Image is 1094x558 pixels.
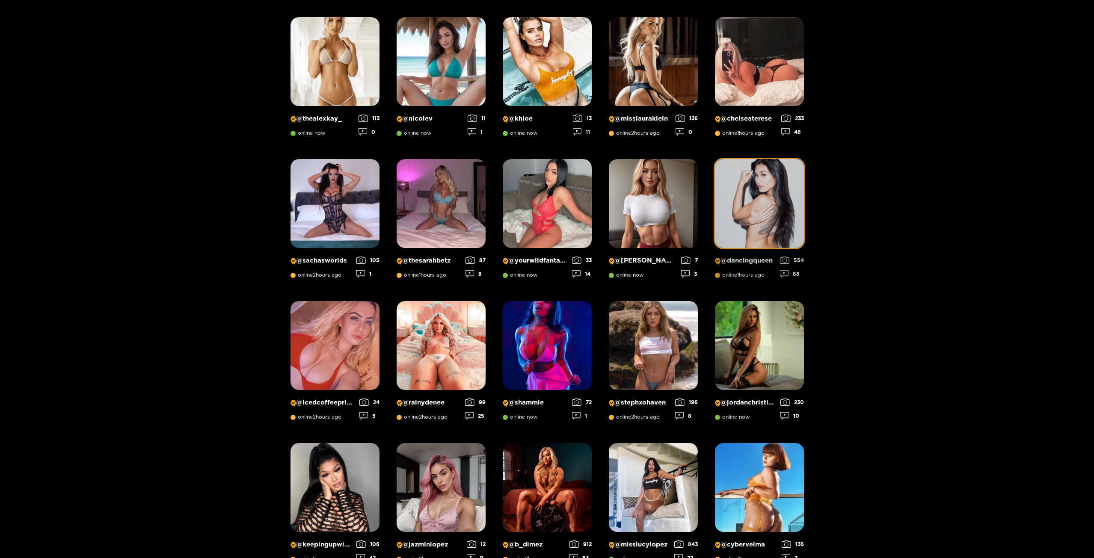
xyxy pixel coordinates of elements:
[291,130,325,136] span: online now
[503,17,592,106] img: Creator Profile Image: khloe
[572,257,592,264] div: 33
[573,115,592,122] div: 13
[675,399,698,406] div: 196
[782,540,804,548] div: 136
[356,270,379,278] div: 1
[397,540,463,549] p: @ jazminlopez
[503,399,568,407] p: @ shammie
[609,17,698,142] a: Creator Profile Image: misslauraklein@misslaurakleinonline2hours ago1360
[715,272,765,278] span: online 1 hours ago
[569,540,592,548] div: 912
[397,414,448,420] span: online 2 hours ago
[715,130,765,136] span: online 1 hours ago
[397,301,486,390] img: Creator Profile Image: rainydenee
[291,17,379,142] a: Creator Profile Image: thealexkay_@thealexkay_online now1130
[503,540,565,549] p: @ b_dimez
[609,130,660,136] span: online 2 hours ago
[609,540,670,549] p: @ misslucylopez
[356,540,379,548] div: 106
[397,115,463,123] p: @ nicolev
[676,115,698,122] div: 136
[609,159,698,248] img: Creator Profile Image: michelle
[359,399,379,406] div: 24
[291,159,379,248] img: Creator Profile Image: sachasworlds
[609,17,698,106] img: Creator Profile Image: misslauraklein
[503,159,592,284] a: Creator Profile Image: yourwildfantasyy69@yourwildfantasyy69online now3314
[609,443,698,532] img: Creator Profile Image: misslucylopez
[780,270,804,278] div: 88
[465,399,486,406] div: 99
[467,540,486,548] div: 12
[503,414,537,420] span: online now
[609,115,671,123] p: @ misslauraklein
[397,17,486,142] a: Creator Profile Image: nicolev@nicolevonline now111
[715,301,804,390] img: Creator Profile Image: jordanchristine_15
[291,17,379,106] img: Creator Profile Image: thealexkay_
[291,414,341,420] span: online 2 hours ago
[609,414,660,420] span: online 2 hours ago
[715,443,804,532] img: Creator Profile Image: cybervelma
[397,159,486,284] a: Creator Profile Image: thesarahbetz@thesarahbetzonline1hours ago878
[503,257,568,265] p: @ yourwildfantasyy69
[503,17,592,142] a: Creator Profile Image: khloe@khloeonline now1311
[397,301,486,426] a: Creator Profile Image: rainydenee@rainydeneeonline2hours ago9925
[503,443,592,532] img: Creator Profile Image: b_dimez
[780,257,804,264] div: 554
[468,115,486,122] div: 11
[573,128,592,136] div: 11
[397,159,486,248] img: Creator Profile Image: thesarahbetz
[291,443,379,532] img: Creator Profile Image: keepingupwithmo
[291,301,379,426] a: Creator Profile Image: icedcoffeeprincess@icedcoffeeprincessonline2hours ago245
[715,399,776,407] p: @ jordanchristine_15
[715,17,804,106] img: Creator Profile Image: chelseaterese
[609,257,677,265] p: @ [PERSON_NAME]
[468,128,486,136] div: 1
[503,115,569,123] p: @ khloe
[359,128,379,136] div: 0
[503,301,592,390] img: Creator Profile Image: shammie
[397,257,461,265] p: @ thesarahbetz
[503,301,592,426] a: Creator Profile Image: shammie@shammieonline now721
[465,412,486,419] div: 25
[609,399,671,407] p: @ stephxohaven
[397,17,486,106] img: Creator Profile Image: nicolev
[715,159,804,248] img: Creator Profile Image: dancingqueen
[609,272,643,278] span: online now
[503,130,537,136] span: online now
[715,414,750,420] span: online now
[503,272,537,278] span: online now
[681,270,698,278] div: 3
[781,115,804,122] div: 233
[291,257,352,265] p: @ sachasworlds
[397,130,431,136] span: online now
[291,399,355,407] p: @ icedcoffeeprincess
[465,270,486,278] div: 8
[291,301,379,390] img: Creator Profile Image: icedcoffeeprincess
[291,159,379,284] a: Creator Profile Image: sachasworlds@sachasworldsonline2hours ago1051
[359,412,379,419] div: 5
[715,301,804,426] a: Creator Profile Image: jordanchristine_15@jordanchristine_15online now23010
[715,159,804,284] a: Creator Profile Image: dancingqueen@dancingqueenonline1hours ago55488
[609,301,698,390] img: Creator Profile Image: stephxohaven
[715,115,777,123] p: @ chelseaterese
[356,257,379,264] div: 105
[359,115,379,122] div: 113
[397,399,461,407] p: @ rainydenee
[572,270,592,278] div: 14
[397,443,486,532] img: Creator Profile Image: jazminlopez
[781,128,804,136] div: 48
[715,540,777,549] p: @ cybervelma
[291,115,354,123] p: @ thealexkay_
[465,257,486,264] div: 87
[609,301,698,426] a: Creator Profile Image: stephxohaven@stephxohavenonline2hours ago1968
[715,17,804,142] a: Creator Profile Image: chelseaterese@chelseatereseonline1hours ago23348
[291,540,352,549] p: @ keepingupwithmo
[503,159,592,248] img: Creator Profile Image: yourwildfantasyy69
[780,412,804,419] div: 10
[572,412,592,419] div: 1
[397,272,446,278] span: online 1 hours ago
[780,399,804,406] div: 230
[674,540,698,548] div: 843
[715,257,776,265] p: @ dancingqueen
[676,128,698,136] div: 0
